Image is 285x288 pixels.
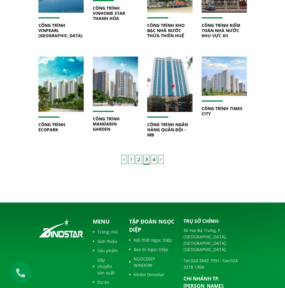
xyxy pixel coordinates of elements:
a: Dây chuyền sản xuất [93,257,120,276]
img: logo_footer [38,218,84,239]
a: Trang sau [158,155,164,164]
a: CÔNG TRÌNH NGÂN HÀNG QUÂN ĐỘI – MB [147,122,188,138]
a: Nhôm Dinostar [129,271,174,278]
p: Tel: - Fax: [183,257,247,270]
span: 3 [143,155,150,165]
a: Giới thiệu [93,238,120,244]
a: Sản phẩm [93,247,120,254]
img: CÔNG TRÌNH ECOPARK [38,57,83,112]
a: Dự án [93,279,120,285]
a: CÔNG TRÌNH ECOPARK [38,57,84,112]
a: NGOCDIEP WINDOW [129,256,174,268]
a: CÔNG TRÌNH VINHOME STAR THANH HÓA [93,5,125,21]
a: CÔNG TRÌNH KHO BẠC NHÀ NƯỚC THỪA THIÊN HUẾ [147,22,185,38]
a: CÔNG TRÌNH ECOPARK [38,122,65,133]
img: CÔNG TRÌNH MANDARIN GARDEN [92,57,138,106]
a: CÔNG TRÌNH KIỂM TOÁN NHÀ NƯỚC KHU VỰC XII [202,22,240,38]
a: CÔNG TRÌNH TIMES CITY [202,57,247,96]
a: Trang chủ [93,229,120,235]
a: CÔNG TRÌNH VINPEARL [GEOGRAPHIC_DATA] [38,22,83,38]
a: CÔNG TRÌNH MANDARIN GARDEN [93,57,138,106]
p: 35 Hai Bà Trưng, P. [GEOGRAPHIC_DATA], [GEOGRAPHIC_DATA]. [GEOGRAPHIC_DATA] [183,227,247,253]
a: Bao bì Ngọc Diệp [129,246,174,253]
a: 1 [128,155,134,164]
p: Trụ sở chính: [183,218,247,225]
a: 024 3942 7991 [191,258,220,263]
img: CÔNG TRÌNH NGÂN HÀNG QUÂN ĐỘI – MB [147,57,192,112]
a: Nội thất Ngọc Diệp [129,237,174,243]
a: 2 [136,155,142,164]
p: Tập đoàn Ngọc Diệp [129,218,174,234]
img: CÔNG TRÌNH TIMES CITY [201,57,247,96]
a: CÔNG TRÌNH MANDARIN GARDEN [93,116,120,132]
a: Trang trước [121,155,127,164]
p: Menu [93,218,120,226]
a: CÔNG TRÌNH TIMES CITY [202,106,242,116]
a: 4 [151,155,157,164]
a: 024 3218 1304 [183,258,238,270]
